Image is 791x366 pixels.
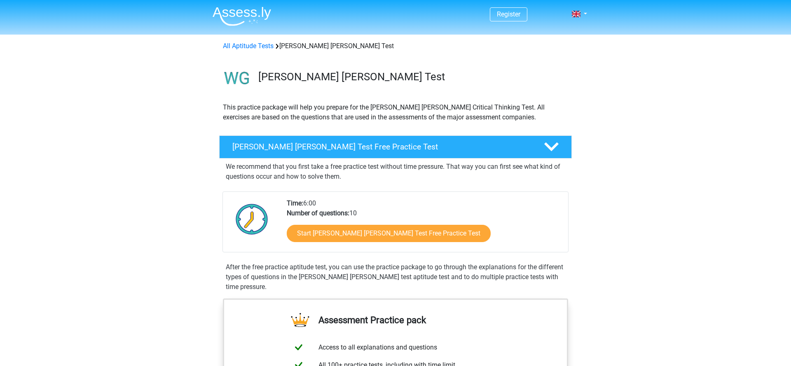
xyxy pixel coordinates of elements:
a: All Aptitude Tests [223,42,274,50]
img: Assessly [213,7,271,26]
a: [PERSON_NAME] [PERSON_NAME] Test Free Practice Test [216,135,575,159]
div: 6:00 10 [281,198,568,252]
a: Register [497,10,520,18]
div: After the free practice aptitude test, you can use the practice package to go through the explana... [222,262,569,292]
p: This practice package will help you prepare for the [PERSON_NAME] [PERSON_NAME] Critical Thinking... [223,103,568,122]
h3: [PERSON_NAME] [PERSON_NAME] Test [258,70,565,83]
img: watson glaser test [220,61,255,96]
div: [PERSON_NAME] [PERSON_NAME] Test [220,41,571,51]
b: Time: [287,199,303,207]
h4: [PERSON_NAME] [PERSON_NAME] Test Free Practice Test [232,142,531,152]
b: Number of questions: [287,209,349,217]
img: Clock [231,198,273,240]
p: We recommend that you first take a free practice test without time pressure. That way you can fir... [226,162,565,182]
a: Start [PERSON_NAME] [PERSON_NAME] Test Free Practice Test [287,225,491,242]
